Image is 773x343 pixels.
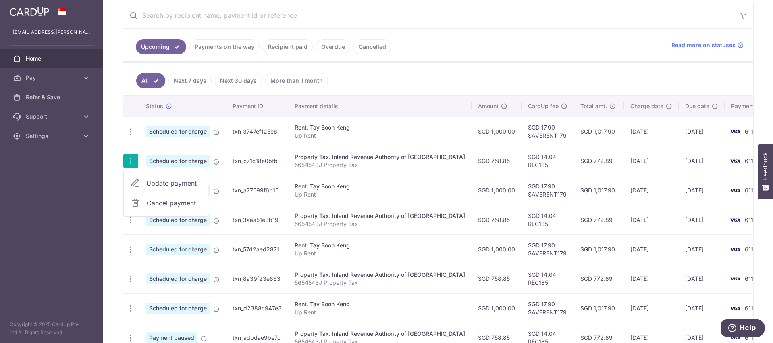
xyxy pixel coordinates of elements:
a: Next 7 days [168,73,212,88]
td: txn_3747ef125e6 [226,117,288,146]
td: [DATE] [679,117,725,146]
td: [DATE] [679,146,725,176]
span: Scheduled for charge [146,155,210,167]
td: SGD 17.90 SAVERENT179 [522,117,574,146]
td: [DATE] [679,264,725,293]
span: 6117 [745,275,756,282]
span: Settings [26,132,79,140]
div: Property Tax. Inland Revenue Authority of [GEOGRAPHIC_DATA] [295,330,465,338]
span: Refer & Save [26,93,79,101]
a: Cancelled [353,39,391,54]
td: txn_a77599f6b15 [226,176,288,205]
td: [DATE] [624,146,679,176]
span: Scheduled for charge [146,126,210,137]
div: Property Tax. Inland Revenue Authority of [GEOGRAPHIC_DATA] [295,212,465,220]
img: Bank Card [727,186,743,195]
td: SGD 1,017.90 [574,234,624,264]
a: Next 30 days [215,73,262,88]
span: Status [146,102,163,110]
span: Due date [685,102,709,110]
div: Property Tax. Inland Revenue Authority of [GEOGRAPHIC_DATA] [295,153,465,161]
td: SGD 14.04 REC185 [522,205,574,234]
span: Scheduled for charge [146,214,210,226]
td: SGD 1,000.00 [472,234,522,264]
td: SGD 772.89 [574,146,624,176]
a: Upcoming [136,39,186,54]
span: CardUp fee [528,102,559,110]
th: Payment ID [226,96,288,117]
span: 6117 [745,216,756,223]
td: SGD 17.90 SAVERENT179 [522,176,574,205]
span: Home [26,54,79,63]
td: SGD 1,000.00 [472,293,522,323]
p: 5654543J Property Tax [295,279,465,287]
span: Charge date [630,102,663,110]
td: txn_d2388c947e3 [226,293,288,323]
td: SGD 17.90 SAVERENT179 [522,234,574,264]
img: Bank Card [727,215,743,225]
div: Rent. Tay Boon Keng [295,300,465,308]
div: Rent. Tay Boon Keng [295,241,465,249]
td: SGD 758.85 [472,264,522,293]
span: Amount [478,102,499,110]
p: 5654543J Property Tax [295,161,465,169]
p: [EMAIL_ADDRESS][PERSON_NAME][DOMAIN_NAME] [13,28,90,36]
span: Pay [26,74,79,82]
img: Bank Card [727,156,743,166]
p: 5654543J Property Tax [295,220,465,228]
img: Bank Card [727,303,743,313]
td: SGD 14.04 REC185 [522,146,574,176]
img: Bank Card [727,274,743,284]
td: txn_8a39f23e863 [226,264,288,293]
span: Scheduled for charge [146,244,210,255]
span: 6117 [745,187,756,194]
td: SGD 772.89 [574,205,624,234]
p: Up Rent [295,308,465,316]
span: Scheduled for charge [146,303,210,314]
td: [DATE] [624,264,679,293]
td: txn_c71c18e0bfb [226,146,288,176]
span: 6117 [745,246,756,253]
input: Search by recipient name, payment id or reference [123,2,734,28]
span: Read more on statuses [671,41,736,49]
td: [DATE] [624,234,679,264]
td: SGD 758.85 [472,146,522,176]
td: [DATE] [679,205,725,234]
td: txn_57d2aed2871 [226,234,288,264]
button: Feedback - Show survey [758,144,773,199]
td: [DATE] [679,293,725,323]
div: Property Tax. Inland Revenue Authority of [GEOGRAPHIC_DATA] [295,271,465,279]
p: Up Rent [295,190,465,199]
div: Rent. Tay Boon Keng [295,123,465,132]
span: 6117 [745,128,756,135]
td: SGD 758.85 [472,205,522,234]
td: [DATE] [624,293,679,323]
p: Up Rent [295,132,465,140]
td: [DATE] [679,234,725,264]
img: Bank Card [727,245,743,254]
a: Read more on statuses [671,41,744,49]
iframe: Opens a widget where you can find more information [721,319,765,339]
a: Recipient paid [263,39,313,54]
img: Bank Card [727,127,743,136]
th: Payment details [288,96,472,117]
span: 6117 [745,305,756,312]
td: [DATE] [624,117,679,146]
td: txn_3aaa51e3b19 [226,205,288,234]
td: SGD 1,000.00 [472,176,522,205]
td: SGD 14.04 REC185 [522,264,574,293]
span: Total amt. [580,102,607,110]
td: SGD 17.90 SAVERENT179 [522,293,574,323]
td: SGD 772.89 [574,264,624,293]
div: Rent. Tay Boon Keng [295,182,465,190]
a: All [136,73,165,88]
td: SGD 1,017.90 [574,117,624,146]
span: Feedback [762,152,769,180]
p: Up Rent [295,249,465,257]
td: [DATE] [679,176,725,205]
span: Support [26,113,79,121]
img: CardUp [10,6,49,16]
td: SGD 1,017.90 [574,176,624,205]
span: 6117 [745,157,756,164]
